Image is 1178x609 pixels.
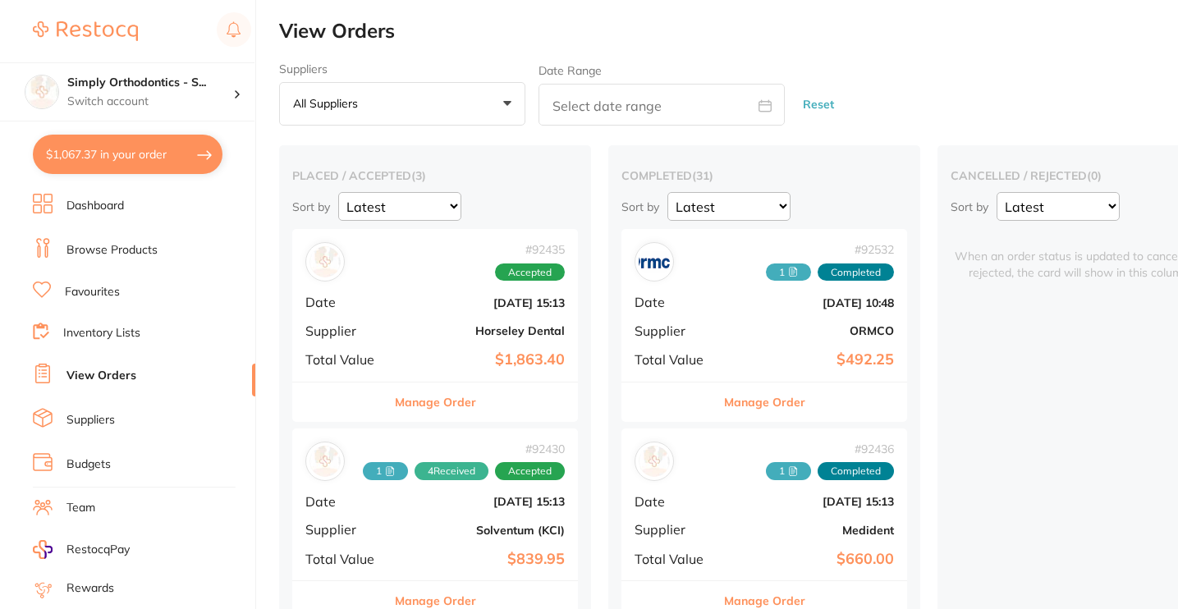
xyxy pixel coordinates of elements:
[305,295,387,309] span: Date
[395,382,476,422] button: Manage Order
[25,76,58,108] img: Simply Orthodontics - Sydenham
[635,552,717,566] span: Total Value
[67,75,233,91] h4: Simply Orthodontics - Sydenham
[401,296,565,309] b: [DATE] 15:13
[33,21,138,41] img: Restocq Logo
[401,324,565,337] b: Horseley Dental
[66,456,111,473] a: Budgets
[305,494,387,509] span: Date
[766,462,811,480] span: Received
[292,199,330,214] p: Sort by
[766,263,811,282] span: Received
[66,412,115,428] a: Suppliers
[401,551,565,568] b: $839.95
[635,323,717,338] span: Supplier
[724,382,805,422] button: Manage Order
[766,442,894,456] span: # 92436
[33,12,138,50] a: Restocq Logo
[305,552,387,566] span: Total Value
[66,242,158,259] a: Browse Products
[798,83,839,126] button: Reset
[730,324,894,337] b: ORMCO
[305,323,387,338] span: Supplier
[635,522,717,537] span: Supplier
[730,524,894,537] b: Medident
[67,94,233,110] p: Switch account
[309,446,341,477] img: Solventum (KCI)
[951,199,988,214] p: Sort by
[66,500,95,516] a: Team
[401,495,565,508] b: [DATE] 15:13
[66,580,114,597] a: Rewards
[621,168,907,183] h2: completed ( 31 )
[66,542,130,558] span: RestocqPay
[401,351,565,369] b: $1,863.40
[639,446,670,477] img: Medident
[495,462,565,480] span: Accepted
[539,84,785,126] input: Select date range
[279,82,525,126] button: All suppliers
[766,243,894,256] span: # 92532
[415,462,488,480] span: Received
[292,168,578,183] h2: placed / accepted ( 3 )
[292,229,578,422] div: Horseley Dental#92435AcceptedDate[DATE] 15:13SupplierHorseley DentalTotal Value$1,863.40Manage Order
[621,199,659,214] p: Sort by
[279,62,525,76] label: Suppliers
[730,551,894,568] b: $660.00
[293,96,364,111] p: All suppliers
[305,352,387,367] span: Total Value
[635,295,717,309] span: Date
[730,495,894,508] b: [DATE] 15:13
[818,462,894,480] span: Completed
[363,442,565,456] span: # 92430
[730,351,894,369] b: $492.25
[66,198,124,214] a: Dashboard
[401,524,565,537] b: Solventum (KCI)
[363,462,408,480] span: Received
[539,64,602,77] label: Date Range
[495,243,565,256] span: # 92435
[279,20,1178,43] h2: View Orders
[305,522,387,537] span: Supplier
[730,296,894,309] b: [DATE] 10:48
[33,540,53,559] img: RestocqPay
[66,368,136,384] a: View Orders
[63,325,140,341] a: Inventory Lists
[495,263,565,282] span: Accepted
[635,352,717,367] span: Total Value
[65,284,120,300] a: Favourites
[33,540,130,559] a: RestocqPay
[309,246,341,277] img: Horseley Dental
[818,263,894,282] span: Completed
[635,494,717,509] span: Date
[639,246,670,277] img: ORMCO
[33,135,222,174] button: $1,067.37 in your order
